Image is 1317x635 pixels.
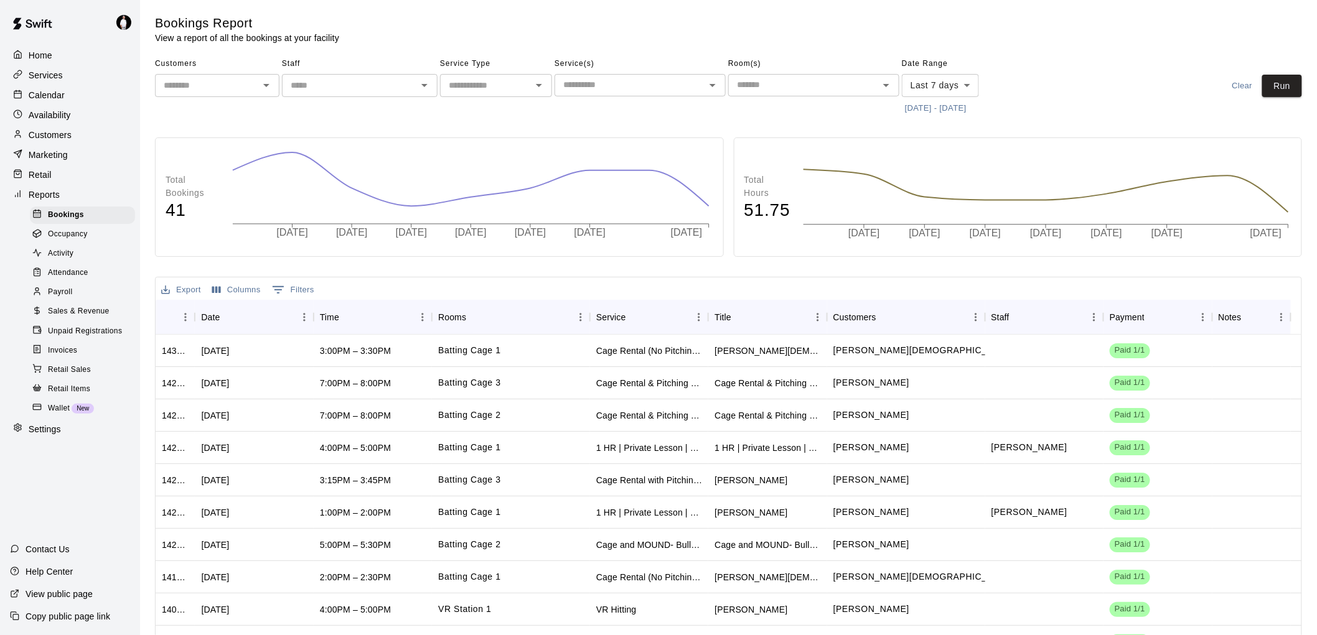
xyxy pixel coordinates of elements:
span: Paid 1/1 [1110,506,1150,518]
div: ID [156,300,195,335]
tspan: [DATE] [909,228,940,239]
div: 1 HR | Private Lesson | Coach Gehrig [715,442,820,454]
tspan: [DATE] [336,227,367,238]
div: Time [320,300,339,335]
span: Paid 1/1 [1110,377,1150,389]
div: Notes [1212,300,1291,335]
div: 1421363 [162,506,189,519]
button: Open [530,76,548,94]
div: Jay Barker [715,506,787,519]
div: Service [590,300,708,335]
button: Sort [626,308,644,326]
p: Jake Lizanecz [833,473,909,486]
span: Activity [48,248,73,260]
button: Sort [220,308,238,326]
button: Sort [339,308,357,326]
span: Payroll [48,286,72,299]
p: Marketing [29,149,68,161]
button: Menu [1272,308,1291,327]
img: Travis Hamilton [116,15,131,30]
div: Cage Rental & Pitching Machine [715,409,820,422]
div: Bookings [30,206,135,224]
button: Export [158,280,204,300]
div: Retail [10,165,130,184]
span: Invoices [48,345,77,357]
div: 1420039 [162,539,189,551]
tspan: [DATE] [1090,228,1122,239]
div: Cage and MOUND- Bull Pen [715,539,820,551]
span: Paid 1/1 [1110,345,1150,356]
div: 1425982 [162,377,189,389]
button: Menu [808,308,827,327]
div: Tue, Sep 16, 2025 [201,377,229,389]
div: Time [314,300,432,335]
button: Sort [876,308,894,326]
p: Gehrig Conard [991,441,1067,454]
span: Unpaid Registrations [48,325,122,338]
div: 1425942 [162,442,189,454]
span: Room(s) [728,54,899,74]
h5: Bookings Report [155,15,339,32]
div: Travis Hamilton [114,10,140,35]
div: Cage Rental & Pitching Machine [596,377,702,389]
div: Payroll [30,284,135,301]
div: Jake Lizanecz [715,474,787,486]
p: Availability [29,109,71,121]
p: Bryson Gay [833,570,1013,583]
a: Retail Items [30,379,140,399]
div: Bryson Gay [715,571,820,583]
span: Wallet [48,402,70,415]
div: Services [10,66,130,85]
tspan: [DATE] [970,228,1001,239]
div: Retail Sales [30,361,135,379]
tspan: [DATE] [277,227,308,238]
span: Retail Sales [48,364,91,376]
div: Rooms [438,300,466,335]
span: Occupancy [48,228,88,241]
button: Select columns [209,280,264,300]
div: Cage Rental & Pitching Machine [715,377,820,389]
div: Notes [1219,300,1242,335]
button: Menu [295,308,314,327]
tspan: [DATE] [574,227,606,238]
span: New [72,405,94,412]
span: Paid 1/1 [1110,571,1150,583]
span: Paid 1/1 [1110,409,1150,421]
a: Availability [10,106,130,124]
span: Customers [155,54,279,74]
a: Activity [30,244,140,264]
button: [DATE] - [DATE] [902,99,970,118]
button: Menu [967,308,985,327]
h4: 51.75 [744,200,790,221]
p: Mason Bell [833,603,909,616]
div: Cage Rental & Pitching Machine [596,409,702,422]
div: Customers [10,126,130,144]
div: Activity [30,245,135,262]
p: Batting Cage 1 [438,506,500,519]
p: Total Hours [744,174,790,200]
p: Bryson Gay [833,344,1013,357]
button: Menu [1194,308,1212,327]
p: Home [29,49,52,62]
div: 1 HR | Private Lesson | Coach Gehrig [596,442,702,454]
div: Sales & Revenue [30,303,135,320]
button: Open [878,76,895,94]
tspan: [DATE] [515,227,546,238]
div: Title [715,300,731,335]
p: Batting Cage 1 [438,344,500,357]
div: 7:00PM – 8:00PM [320,377,391,389]
p: Batting Cage 3 [438,376,500,389]
div: Service [596,300,626,335]
div: Wed, Sep 10, 2025 [201,571,229,583]
button: Menu [413,308,432,327]
tspan: [DATE] [1250,228,1282,239]
a: Reports [10,185,130,204]
span: Service(s) [555,54,726,74]
div: Tue, Sep 16, 2025 [201,409,229,422]
a: Retail Sales [30,360,140,379]
button: Sort [1010,308,1027,326]
button: Sort [731,308,749,326]
a: Home [10,46,130,65]
span: Paid 1/1 [1110,442,1150,453]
